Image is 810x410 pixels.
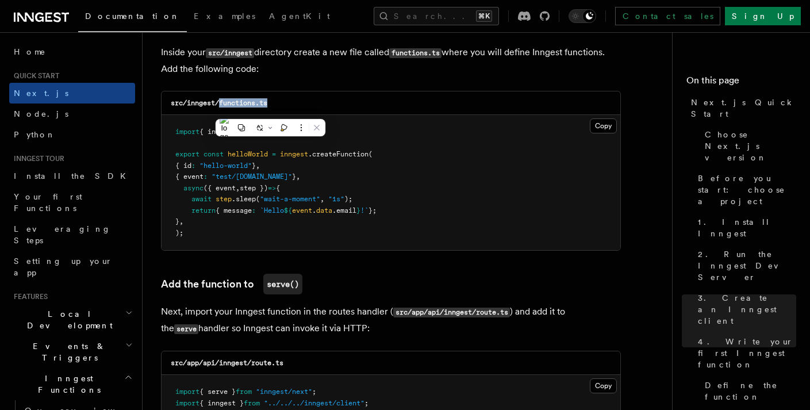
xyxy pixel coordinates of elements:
[686,74,796,92] h4: On this page
[263,274,302,294] code: serve()
[199,399,244,407] span: { inngest }
[590,378,617,393] button: Copy
[569,9,596,23] button: Toggle dark mode
[705,380,796,403] span: Define the function
[296,173,300,181] span: ,
[191,206,216,214] span: return
[312,206,316,214] span: .
[204,173,208,181] span: :
[236,388,252,396] span: from
[260,206,284,214] span: `Hello
[284,206,292,214] span: ${
[272,150,276,158] span: =
[204,150,224,158] span: const
[14,256,113,277] span: Setting up your app
[9,166,135,186] a: Install the SDK
[308,150,368,158] span: .createFunction
[393,308,510,317] code: src/app/api/inngest/route.ts
[14,224,111,245] span: Leveraging Steps
[9,336,135,368] button: Events & Triggers
[14,192,82,213] span: Your first Functions
[693,331,796,375] a: 4. Write your first Inngest function
[256,162,260,170] span: ,
[85,12,180,21] span: Documentation
[252,206,256,214] span: :
[476,10,492,22] kbd: ⌘K
[9,104,135,124] a: Node.js
[14,89,68,98] span: Next.js
[268,184,276,192] span: =>
[199,128,244,136] span: { inngest }
[9,154,64,163] span: Inngest tour
[228,150,268,158] span: helloWorld
[9,292,48,301] span: Features
[686,92,796,124] a: Next.js Quick Start
[9,340,125,363] span: Events & Triggers
[280,150,308,158] span: inngest
[183,184,204,192] span: async
[292,206,312,214] span: event
[175,128,199,136] span: import
[244,399,260,407] span: from
[179,217,183,225] span: ,
[78,3,187,32] a: Documentation
[9,219,135,251] a: Leveraging Steps
[312,388,316,396] span: ;
[9,83,135,104] a: Next.js
[14,130,56,139] span: Python
[590,118,617,133] button: Copy
[212,173,292,181] span: "test/[DOMAIN_NAME]"
[175,399,199,407] span: import
[374,7,499,25] button: Search...⌘K
[161,304,621,337] p: Next, import your Inngest function in the routes handler ( ) and add it to the handler so Inngest...
[356,206,360,214] span: }
[9,368,135,400] button: Inngest Functions
[252,162,256,170] span: }
[332,206,356,214] span: .email
[292,173,296,181] span: }
[698,216,796,239] span: 1. Install Inngest
[693,168,796,212] a: Before you start: choose a project
[691,97,796,120] span: Next.js Quick Start
[9,186,135,219] a: Your first Functions
[9,41,135,62] a: Home
[240,184,268,192] span: step })
[693,244,796,288] a: 2. Run the Inngest Dev Server
[698,173,796,207] span: Before you start: choose a project
[9,373,124,396] span: Inngest Functions
[14,109,68,118] span: Node.js
[693,212,796,244] a: 1. Install Inngest
[698,336,796,370] span: 4. Write your first Inngest function
[175,388,199,396] span: import
[161,44,621,77] p: Inside your directory create a new file called where you will define Inngest functions. Add the f...
[14,171,133,181] span: Install the SDK
[360,206,368,214] span: !`
[236,184,240,192] span: ,
[615,7,720,25] a: Contact sales
[161,274,302,294] a: Add the function toserve()
[9,251,135,283] a: Setting up your app
[725,7,801,25] a: Sign Up
[187,3,262,31] a: Examples
[9,304,135,336] button: Local Development
[264,399,364,407] span: "../../../inngest/client"
[175,173,204,181] span: { event
[320,195,324,203] span: ,
[216,195,232,203] span: step
[191,195,212,203] span: await
[194,12,255,21] span: Examples
[206,48,254,58] code: src/inngest
[199,388,236,396] span: { serve }
[693,288,796,331] a: 3. Create an Inngest client
[175,229,183,237] span: );
[9,308,125,331] span: Local Development
[256,195,260,203] span: (
[700,124,796,168] a: Choose Next.js version
[204,184,236,192] span: ({ event
[171,359,283,367] code: src/app/api/inngest/route.ts
[260,195,320,203] span: "wait-a-moment"
[174,324,198,334] code: serve
[216,206,252,214] span: { message
[698,292,796,327] span: 3. Create an Inngest client
[698,248,796,283] span: 2. Run the Inngest Dev Server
